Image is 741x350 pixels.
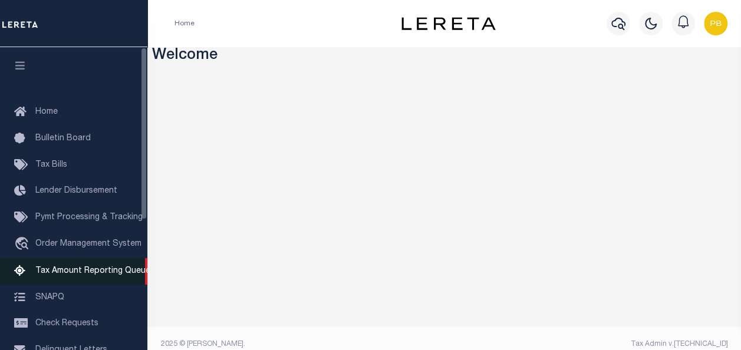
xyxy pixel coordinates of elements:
[35,267,150,275] span: Tax Amount Reporting Queue
[152,47,737,65] h3: Welcome
[453,339,728,349] div: Tax Admin v.[TECHNICAL_ID]
[35,187,117,195] span: Lender Disbursement
[174,18,195,29] li: Home
[35,293,64,301] span: SNAPQ
[14,237,33,252] i: travel_explore
[704,12,727,35] img: svg+xml;base64,PHN2ZyB4bWxucz0iaHR0cDovL3d3dy53My5vcmcvMjAwMC9zdmciIHBvaW50ZXItZXZlbnRzPSJub25lIi...
[401,17,496,30] img: logo-dark.svg
[35,108,58,116] span: Home
[35,213,143,222] span: Pymt Processing & Tracking
[152,339,444,349] div: 2025 © [PERSON_NAME].
[35,240,141,248] span: Order Management System
[35,134,91,143] span: Bulletin Board
[35,161,67,169] span: Tax Bills
[35,319,98,328] span: Check Requests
